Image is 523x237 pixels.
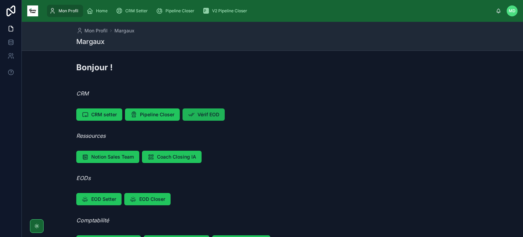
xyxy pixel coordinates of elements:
[76,175,91,181] em: EODs
[124,193,171,205] button: EOD Closer
[96,8,108,14] span: Home
[76,217,109,224] em: Comptabilité
[76,108,122,121] button: CRM setter
[76,90,89,97] em: CRM
[47,5,83,17] a: Mon Profil
[154,5,199,17] a: Pipeline Closer
[91,111,117,118] span: CRM setter
[27,5,38,16] img: App logo
[76,62,113,73] h2: Bonjour !
[114,5,153,17] a: CRM Setter
[125,8,148,14] span: CRM Setter
[509,8,516,14] span: MD
[76,132,106,139] em: Ressources
[165,8,194,14] span: Pipeline Closer
[140,111,174,118] span: Pipeline Closer
[201,5,252,17] a: V2 Pipeline Closer
[84,27,108,34] span: Mon Profil
[212,8,247,14] span: V2 Pipeline Closer
[76,37,105,46] h1: Margaux
[84,5,112,17] a: Home
[91,196,116,203] span: EOD Setter
[114,27,134,34] a: Margaux
[157,153,196,160] span: Coach Closing IA
[76,151,139,163] button: Notion Sales Team
[76,193,122,205] button: EOD Setter
[44,3,496,18] div: scrollable content
[139,196,165,203] span: EOD Closer
[125,108,180,121] button: Pipeline Closer
[183,108,225,121] button: Vérif EOD
[76,27,108,34] a: Mon Profil
[142,151,202,163] button: Coach Closing IA
[59,8,78,14] span: Mon Profil
[91,153,134,160] span: Notion Sales Team
[197,111,219,118] span: Vérif EOD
